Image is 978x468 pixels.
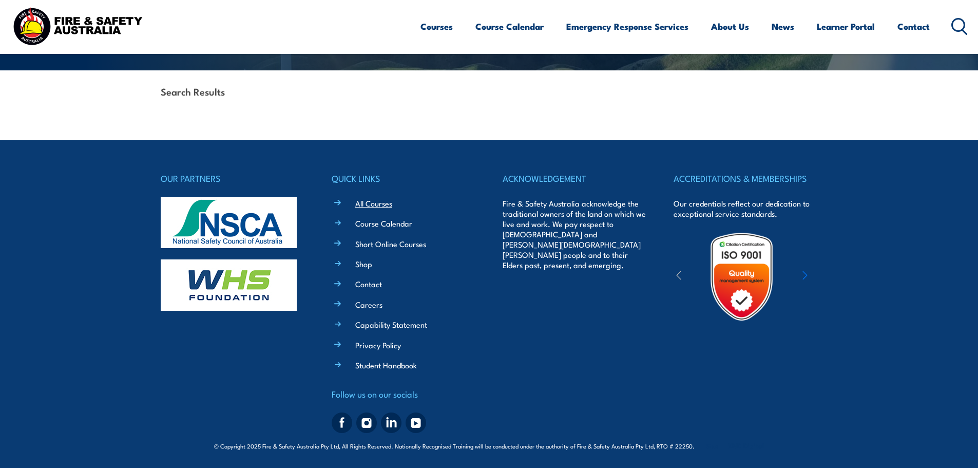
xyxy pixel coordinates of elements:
a: Learner Portal [817,13,875,40]
strong: Search Results [161,84,225,98]
span: © Copyright 2025 Fire & Safety Australia Pty Ltd, All Rights Reserved. Nationally Recognised Trai... [214,441,764,451]
a: Courses [420,13,453,40]
a: Privacy Policy [355,340,401,350]
h4: Follow us on our socials [332,387,475,401]
a: Short Online Courses [355,238,426,249]
a: Contact [355,278,382,289]
img: Untitled design (19) [697,232,787,322]
h4: OUR PARTNERS [161,171,304,185]
span: Site: [706,442,764,450]
p: Our credentials reflect our dedication to exceptional service standards. [674,198,817,219]
img: nsca-logo-footer [161,197,297,248]
a: Capability Statement [355,319,427,330]
a: About Us [711,13,749,40]
a: Course Calendar [355,218,412,229]
a: Shop [355,258,372,269]
a: Student Handbook [355,360,417,370]
h4: ACCREDITATIONS & MEMBERSHIPS [674,171,817,185]
a: Contact [897,13,930,40]
a: All Courses [355,198,392,209]
a: Emergency Response Services [566,13,688,40]
img: ewpa-logo [787,259,876,294]
img: whs-logo-footer [161,259,297,311]
a: KND Digital [728,440,764,451]
h4: QUICK LINKS [332,171,475,185]
a: Careers [355,299,382,310]
h4: ACKNOWLEDGEMENT [503,171,646,185]
a: News [772,13,794,40]
p: Fire & Safety Australia acknowledge the traditional owners of the land on which we live and work.... [503,198,646,270]
a: Course Calendar [475,13,544,40]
